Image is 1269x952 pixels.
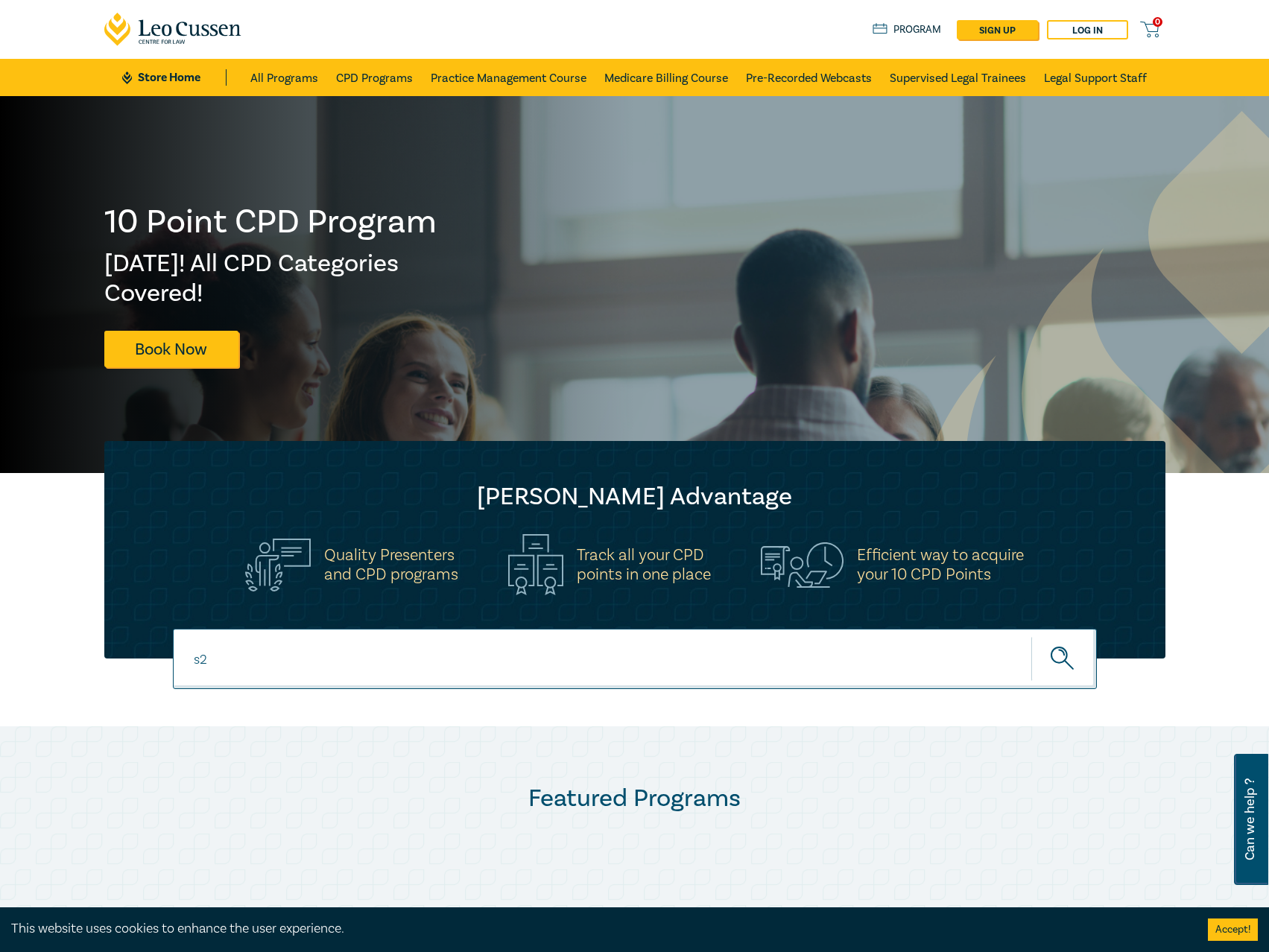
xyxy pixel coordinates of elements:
[122,69,226,86] a: Store Home
[604,59,728,96] a: Medicare Billing Course
[577,545,711,584] h5: Track all your CPD points in one place
[890,59,1026,96] a: Supervised Legal Trainees
[746,59,872,96] a: Pre-Recorded Webcasts
[104,784,1165,813] h2: Featured Programs
[873,22,942,38] a: Program
[957,20,1038,39] a: sign up
[245,539,311,591] img: Quality Presenters<br>and CPD programs
[1243,763,1257,876] span: Can we help ?
[1047,20,1128,39] a: Log in
[761,542,844,587] img: Efficient way to acquire<br>your 10 CPD Points
[104,331,238,367] a: Book Now
[250,59,318,96] a: All Programs
[173,629,1097,689] input: Search for a program title, program description or presenter name
[11,919,1186,939] div: This website uses cookies to enhance the user experience.
[431,59,586,96] a: Practice Management Course
[134,482,1136,512] h2: [PERSON_NAME] Advantage
[1208,918,1258,941] button: Accept cookies
[1044,59,1147,96] a: Legal Support Staff
[857,545,1024,584] h5: Efficient way to acquire your 10 CPD Points
[104,249,438,308] h2: [DATE]! All CPD Categories Covered!
[336,59,413,96] a: CPD Programs
[1153,17,1162,27] span: 0
[508,534,563,595] img: Track all your CPD<br>points in one place
[324,545,458,584] h5: Quality Presenters and CPD programs
[104,203,438,241] h1: 10 Point CPD Program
